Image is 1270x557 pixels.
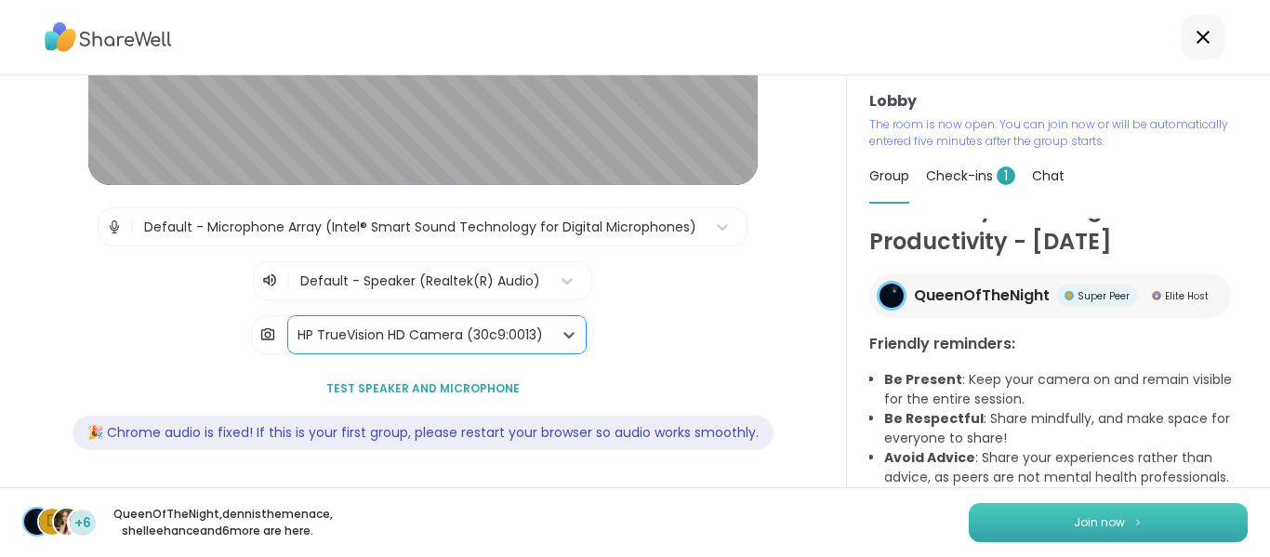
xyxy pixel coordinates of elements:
span: Group [869,166,909,185]
div: 🎉 Chrome audio is fixed! If this is your first group, please restart your browser so audio works ... [73,416,774,450]
h3: Friendly reminders: [869,333,1248,355]
img: QueenOfTheNight [880,284,904,308]
li: : Share mindfully, and make space for everyone to share! [884,409,1248,448]
span: Check-ins [926,166,1015,185]
li: : Share your experiences rather than advice, as peers are not mental health professionals. [884,448,1248,487]
span: Test speaker and microphone [326,380,520,397]
span: +6 [74,513,91,533]
button: Test speaker and microphone [319,369,527,408]
p: The room is now open. You can join now or will be automatically entered five minutes after the gr... [869,116,1248,150]
span: QueenOfTheNight [914,285,1050,307]
span: Super Peer [1078,289,1130,303]
li: : Keep your camera on and remain visible for the entire session. [884,370,1248,409]
span: Chat [1032,166,1065,185]
span: | [130,208,135,245]
b: Be Respectful [884,409,984,428]
img: Super Peer [1065,291,1074,300]
button: Join now [969,503,1248,542]
img: ShareWell Logo [45,16,172,59]
img: ShareWell Logomark [1132,517,1144,527]
h1: Quiet Body Doubling For Productivity - [DATE] [869,192,1248,259]
img: Elite Host [1152,291,1161,300]
div: HP TrueVision HD Camera (30c9:0013) [298,325,543,345]
img: Camera [259,316,276,353]
span: | [284,316,288,353]
div: Default - Microphone Array (Intel® Smart Sound Technology for Digital Microphones) [144,218,696,237]
span: Elite Host [1165,289,1209,303]
p: QueenOfTheNight , dennisthemenace , shelleehance and 6 more are here. [113,506,322,539]
img: Microphone [106,208,123,245]
a: QueenOfTheNightQueenOfTheNightSuper PeerSuper PeerElite HostElite Host [869,273,1231,318]
h3: Lobby [869,90,1248,113]
img: shelleehance [54,509,80,535]
span: d [46,510,58,534]
span: 1 [997,166,1015,185]
span: Join now [1074,514,1125,531]
span: | [286,270,291,292]
b: Avoid Advice [884,448,975,467]
b: Be Present [884,370,962,389]
img: QueenOfTheNight [24,509,50,535]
